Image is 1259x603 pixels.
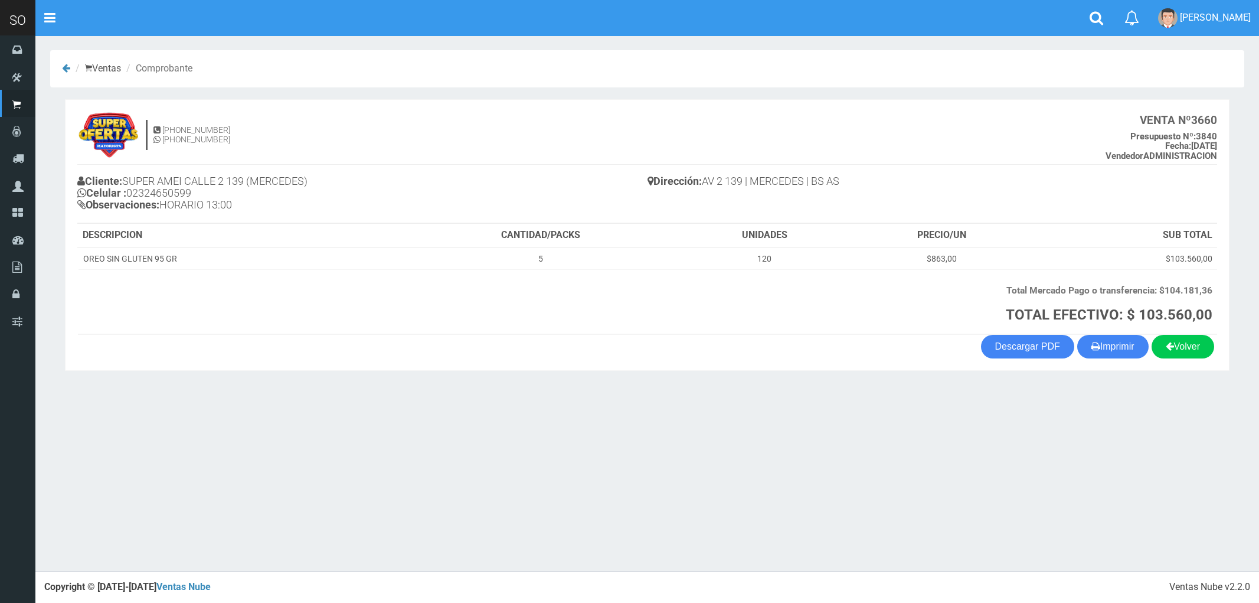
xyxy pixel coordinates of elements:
[403,224,679,247] th: CANTIDAD/PACKS
[851,224,1033,247] th: PRECIO/UN
[123,62,192,76] li: Comprobante
[981,335,1074,358] a: Descargar PDF
[851,247,1033,270] td: $863,00
[1130,131,1196,142] strong: Presupuesto Nº:
[77,175,122,187] b: Cliente:
[679,247,850,270] td: 120
[1006,285,1212,296] strong: Total Mercado Pago o transferencia: $104.181,36
[1033,224,1217,247] th: SUB TOTAL
[1006,307,1212,323] strong: TOTAL EFECTIVO: $ 103.560,00
[78,247,403,270] td: OREO SIN GLUTEN 95 GR
[1165,141,1191,151] strong: Fecha:
[1106,151,1217,161] b: ADMINISTRACION
[44,581,211,592] strong: Copyright © [DATE]-[DATE]
[73,62,121,76] li: Ventas
[648,175,702,187] b: Dirección:
[77,187,126,199] b: Celular :
[156,581,211,592] a: Ventas Nube
[403,247,679,270] td: 5
[679,224,850,247] th: UNIDADES
[1033,247,1217,270] td: $103.560,00
[77,112,140,159] img: 6e4c2c31a476ec0362dbb77bd05c4b60.jpg
[1158,8,1178,28] img: User Image
[1077,335,1149,358] button: Imprimir
[78,224,403,247] th: DESCRIPCION
[648,172,1218,193] h4: AV 2 139 | MERCEDES | BS AS
[1169,581,1250,594] div: Ventas Nube v2.2.0
[1140,113,1191,127] strong: VENTA Nº
[1130,131,1217,142] b: 3840
[1180,12,1251,23] span: [PERSON_NAME]
[153,126,230,144] h5: [PHONE_NUMBER] [PHONE_NUMBER]
[1165,141,1217,151] b: [DATE]
[77,198,159,211] b: Observaciones:
[77,172,648,216] h4: SUPER AMEI CALLE 2 139 (MERCEDES) 02324650599 HORARIO 13:00
[1106,151,1143,161] strong: Vendedor
[1152,335,1214,358] a: Volver
[1140,113,1217,127] b: 3660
